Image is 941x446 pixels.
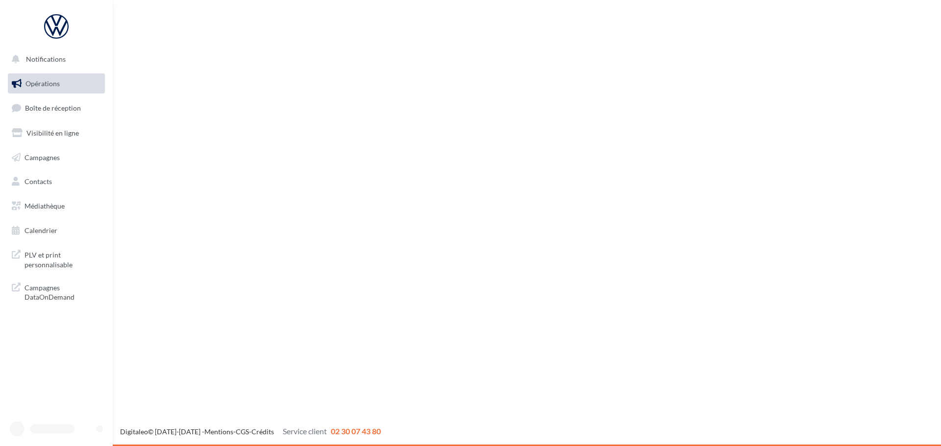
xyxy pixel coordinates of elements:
a: Visibilité en ligne [6,123,107,143]
a: Campagnes DataOnDemand [6,277,107,306]
a: PLV et print personnalisable [6,244,107,273]
span: Boîte de réception [25,104,81,112]
a: Mentions [204,427,233,436]
a: Campagnes [6,147,107,168]
span: Opérations [25,79,60,88]
span: Calendrier [25,226,57,235]
a: Opérations [6,73,107,94]
span: Notifications [26,55,66,63]
span: Campagnes [25,153,60,161]
span: Médiathèque [25,202,65,210]
span: Campagnes DataOnDemand [25,281,101,302]
a: Boîte de réception [6,97,107,118]
a: Digitaleo [120,427,148,436]
span: Visibilité en ligne [26,129,79,137]
button: Notifications [6,49,103,70]
a: CGS [236,427,249,436]
span: © [DATE]-[DATE] - - - [120,427,381,436]
span: Contacts [25,177,52,186]
a: Calendrier [6,220,107,241]
span: Service client [283,426,327,436]
a: Contacts [6,171,107,192]
a: Crédits [251,427,274,436]
span: PLV et print personnalisable [25,248,101,269]
span: 02 30 07 43 80 [331,426,381,436]
a: Médiathèque [6,196,107,216]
